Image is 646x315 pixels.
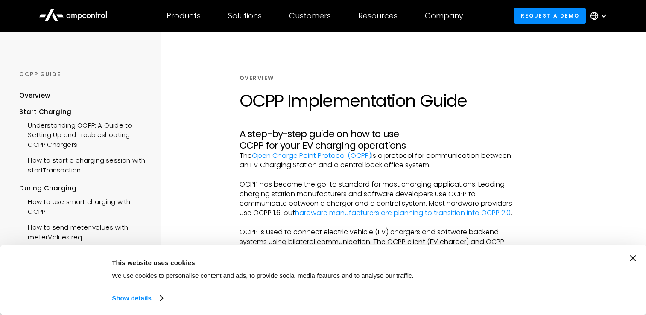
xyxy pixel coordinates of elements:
div: Company [425,11,463,20]
p: ‍ [240,170,514,180]
div: Solutions [228,11,262,20]
a: hardware manufacturers are planning to transition into OCPP 2.0 [295,208,511,218]
a: How to start a charging session with startTransaction [19,152,149,177]
a: Overview [19,91,50,107]
button: Close banner [630,255,636,261]
p: The is a protocol for communication between an EV Charging Station and a central back office system. [240,151,514,170]
a: Request a demo [514,8,586,23]
div: Customers [289,11,331,20]
a: Show details [112,292,162,305]
h1: OCPP Implementation Guide [240,90,514,111]
p: OCPP is used to connect electric vehicle (EV) chargers and software backend systems using bilater... [240,227,514,266]
a: Open Charge Point Protocol (OCPP) [252,151,371,160]
div: This website uses cookies [112,257,473,268]
h3: A step-by-step guide on how to use OCPP for your EV charging operations [240,128,514,151]
a: How to send meter values with meterValues.req [19,219,149,244]
div: During Charging [19,184,149,193]
div: Products [167,11,201,20]
span: We use cookies to personalise content and ads, to provide social media features and to analyse ou... [112,272,414,279]
p: ‍ [240,218,514,227]
div: OCPP GUIDE [19,70,149,78]
div: Resources [358,11,398,20]
div: Start Charging [19,107,149,117]
div: Overview [240,74,274,82]
button: Okay [492,255,614,280]
div: Overview [19,91,50,100]
a: How to use smart charging with OCPP [19,193,149,219]
a: Understanding OCPP: A Guide to Setting Up and Troubleshooting OCPP Chargers [19,117,149,152]
p: OCPP has become the go-to standard for most charging applications. Leading charging station manuf... [240,180,514,218]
